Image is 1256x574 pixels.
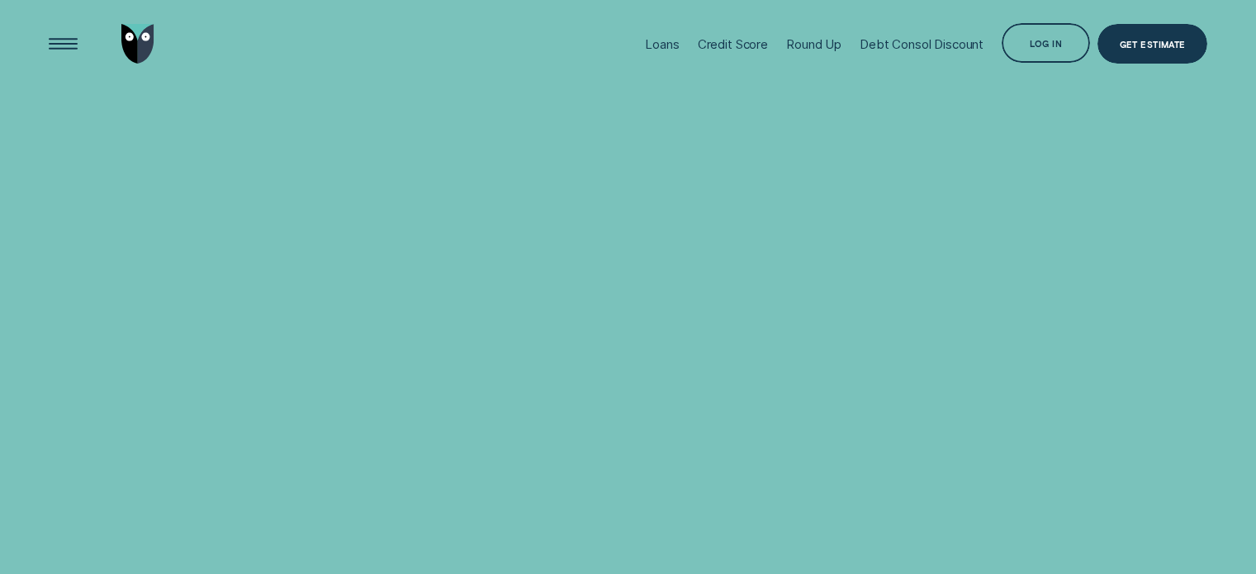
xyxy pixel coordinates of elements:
[43,24,83,64] button: Open Menu
[1097,24,1207,64] a: Get Estimate
[645,36,679,52] div: Loans
[121,24,154,64] img: Wisr
[786,36,841,52] div: Round Up
[698,36,768,52] div: Credit Score
[860,36,983,52] div: Debt Consol Discount
[1002,23,1090,63] button: Log in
